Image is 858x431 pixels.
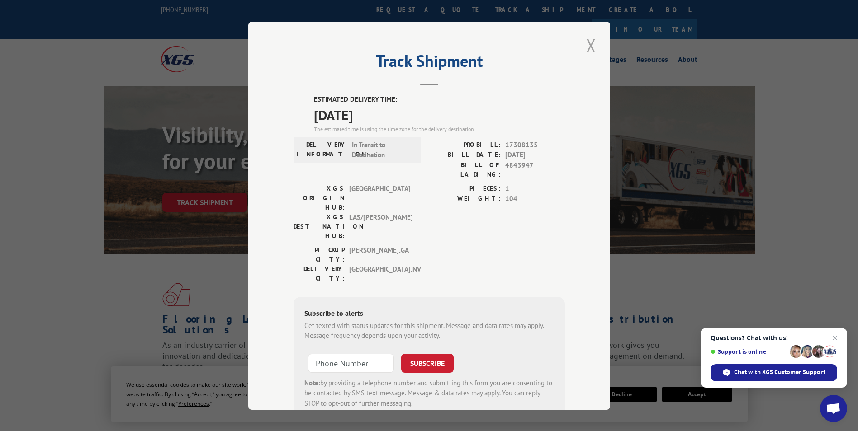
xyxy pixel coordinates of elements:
[505,150,565,160] span: [DATE]
[304,378,554,408] div: by providing a telephone number and submitting this form you are consenting to be contacted by SM...
[294,212,345,240] label: XGS DESTINATION HUB:
[296,140,347,160] label: DELIVERY INFORMATION:
[349,212,410,240] span: LAS/[PERSON_NAME]
[314,104,565,125] span: [DATE]
[349,245,410,264] span: [PERSON_NAME] , GA
[294,245,345,264] label: PICKUP CITY:
[304,378,320,387] strong: Note:
[429,140,501,150] label: PROBILL:
[352,140,413,160] span: In Transit to Destination
[711,348,787,355] span: Support is online
[505,194,565,204] span: 104
[429,183,501,194] label: PIECES:
[294,183,345,212] label: XGS ORIGIN HUB:
[308,353,394,372] input: Phone Number
[294,55,565,72] h2: Track Shipment
[401,353,454,372] button: SUBSCRIBE
[304,307,554,320] div: Subscribe to alerts
[314,94,565,105] label: ESTIMATED DELIVERY TIME:
[820,395,847,422] a: Open chat
[429,194,501,204] label: WEIGHT:
[505,160,565,179] span: 4843947
[711,334,837,342] span: Questions? Chat with us!
[583,33,599,58] button: Close modal
[349,264,410,283] span: [GEOGRAPHIC_DATA] , NV
[349,183,410,212] span: [GEOGRAPHIC_DATA]
[505,140,565,150] span: 17308135
[505,183,565,194] span: 1
[734,368,825,376] span: Chat with XGS Customer Support
[711,364,837,381] span: Chat with XGS Customer Support
[429,150,501,160] label: BILL DATE:
[294,264,345,283] label: DELIVERY CITY:
[304,320,554,341] div: Get texted with status updates for this shipment. Message and data rates may apply. Message frequ...
[429,160,501,179] label: BILL OF LADING:
[314,125,565,133] div: The estimated time is using the time zone for the delivery destination.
